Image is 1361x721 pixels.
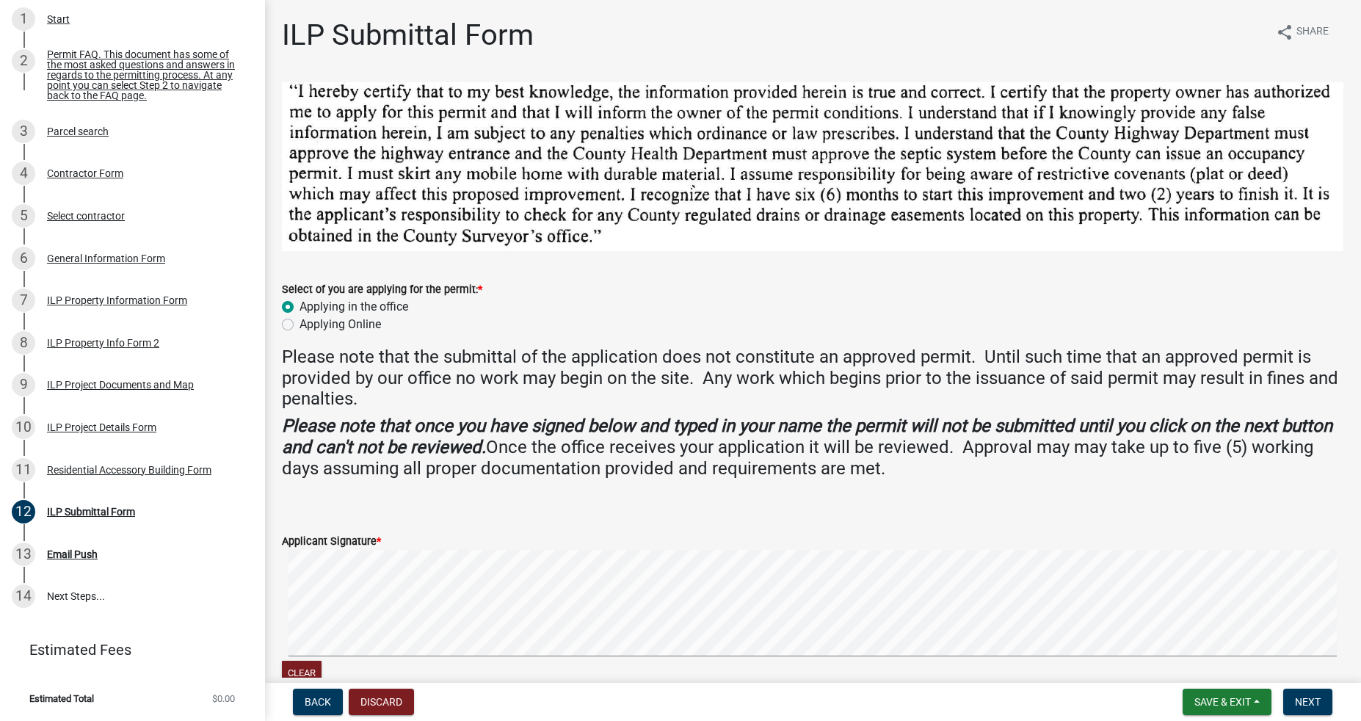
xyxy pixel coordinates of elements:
a: Estimated Fees [12,635,241,664]
span: Next [1295,696,1321,708]
div: 1 [12,7,35,31]
div: Select contractor [47,211,125,221]
div: 11 [12,458,35,482]
label: Applying in the office [300,298,408,316]
div: General Information Form [47,253,165,264]
div: 6 [12,247,35,270]
h4: Once the office receives your application it will be reviewed. Approval may may take up to five (... [282,416,1343,479]
button: Discard [349,689,414,715]
label: Select of you are applying for the permit: [282,285,482,295]
div: 4 [12,162,35,185]
div: Contractor Form [47,168,123,178]
div: 3 [12,120,35,143]
label: Applying Online [300,316,381,333]
div: ILP Property Information Form [47,295,187,305]
h1: ILP Submittal Form [282,18,534,53]
div: 13 [12,543,35,566]
div: Parcel search [47,126,109,137]
span: Estimated Total [29,694,94,703]
div: 14 [12,584,35,608]
div: 12 [12,500,35,523]
div: ILP Property Info Form 2 [47,338,159,348]
img: ILP_Certification_Statement_28b1ac9d-b4e3-4867-b647-4d3cc7147dbf.png [282,82,1343,251]
div: Residential Accessory Building Form [47,465,211,475]
div: ILP Submittal Form [47,507,135,517]
h4: Please note that the submittal of the application does not constitute an approved permit. Until s... [282,347,1343,410]
span: Save & Exit [1194,696,1251,708]
button: shareShare [1264,18,1340,46]
div: ILP Project Documents and Map [47,380,194,390]
div: Permit FAQ. This document has some of the most asked questions and answers in regards to the perm... [47,49,241,101]
div: Email Push [47,549,98,559]
div: 7 [12,289,35,312]
span: $0.00 [212,694,235,703]
strong: Please note that once you have signed below and typed in your name the permit will not be submitt... [282,416,1332,457]
div: 8 [12,331,35,355]
div: Start [47,14,70,24]
div: 9 [12,373,35,396]
div: 5 [12,204,35,228]
button: Next [1283,689,1332,715]
span: Back [305,696,331,708]
div: 2 [12,49,35,73]
label: Applicant Signature [282,537,381,547]
button: Clear [282,661,322,685]
button: Back [293,689,343,715]
i: share [1276,23,1293,41]
span: Share [1296,23,1329,41]
div: 10 [12,416,35,439]
div: ILP Project Details Form [47,422,156,432]
button: Save & Exit [1183,689,1271,715]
